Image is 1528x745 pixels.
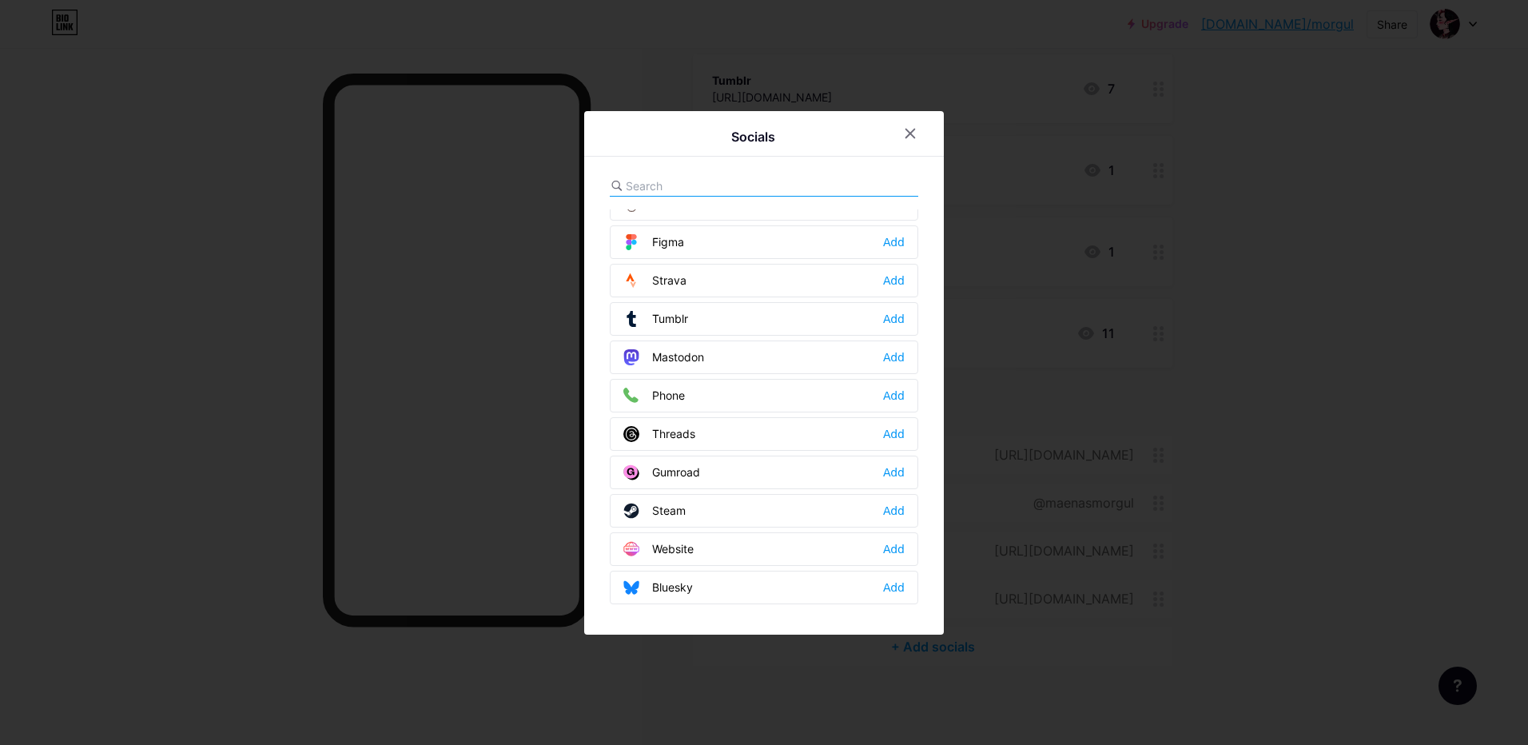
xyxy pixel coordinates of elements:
[623,541,694,557] div: Website
[626,177,802,194] input: Search
[883,388,905,404] div: Add
[623,349,704,365] div: Mastodon
[623,426,695,442] div: Threads
[883,311,905,327] div: Add
[623,234,684,250] div: Figma
[623,196,710,212] div: Goodreads
[883,234,905,250] div: Add
[883,580,905,596] div: Add
[623,503,686,519] div: Steam
[731,127,775,146] div: Socials
[883,541,905,557] div: Add
[883,426,905,442] div: Add
[623,464,700,480] div: Gumroad
[623,388,685,404] div: Phone
[883,464,905,480] div: Add
[883,273,905,289] div: Add
[623,273,686,289] div: Strava
[883,349,905,365] div: Add
[623,311,688,327] div: Tumblr
[883,503,905,519] div: Add
[623,580,693,596] div: Bluesky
